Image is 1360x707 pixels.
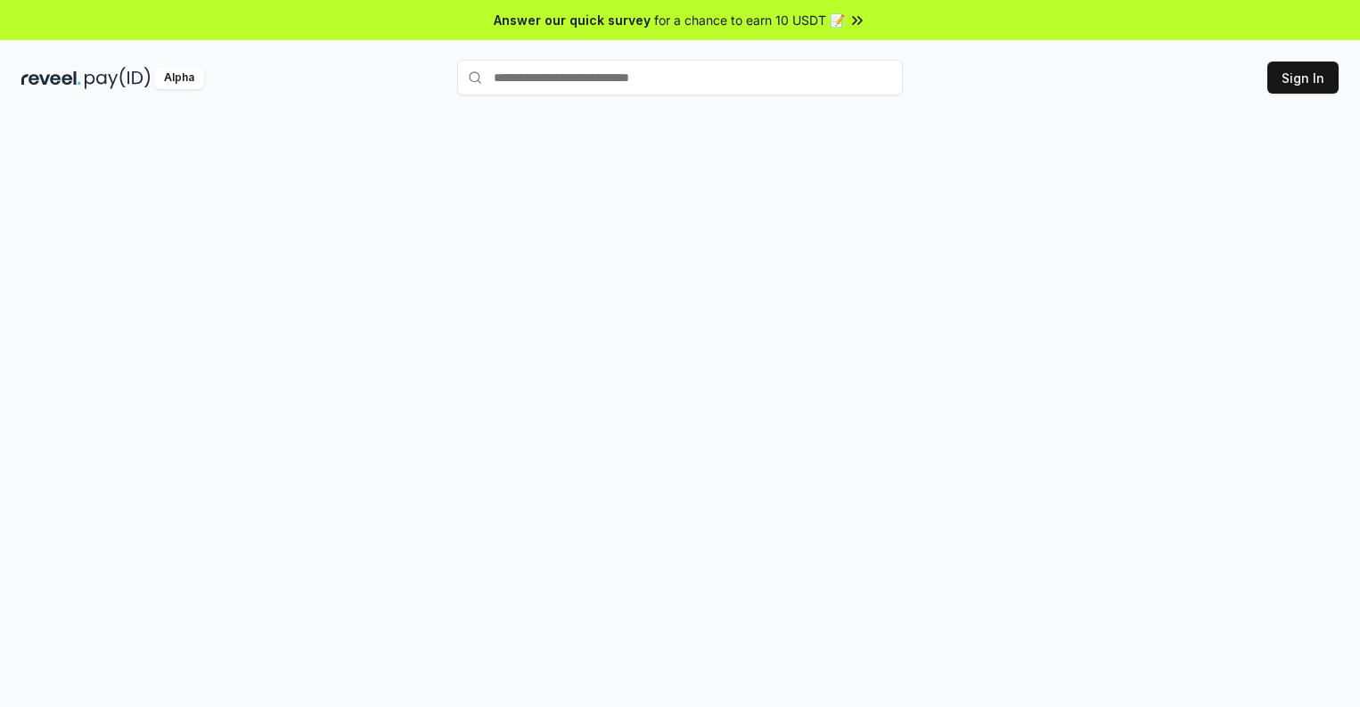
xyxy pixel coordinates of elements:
[154,67,204,89] div: Alpha
[1267,62,1339,94] button: Sign In
[654,11,845,29] span: for a chance to earn 10 USDT 📝
[21,67,81,89] img: reveel_dark
[494,11,651,29] span: Answer our quick survey
[85,67,151,89] img: pay_id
